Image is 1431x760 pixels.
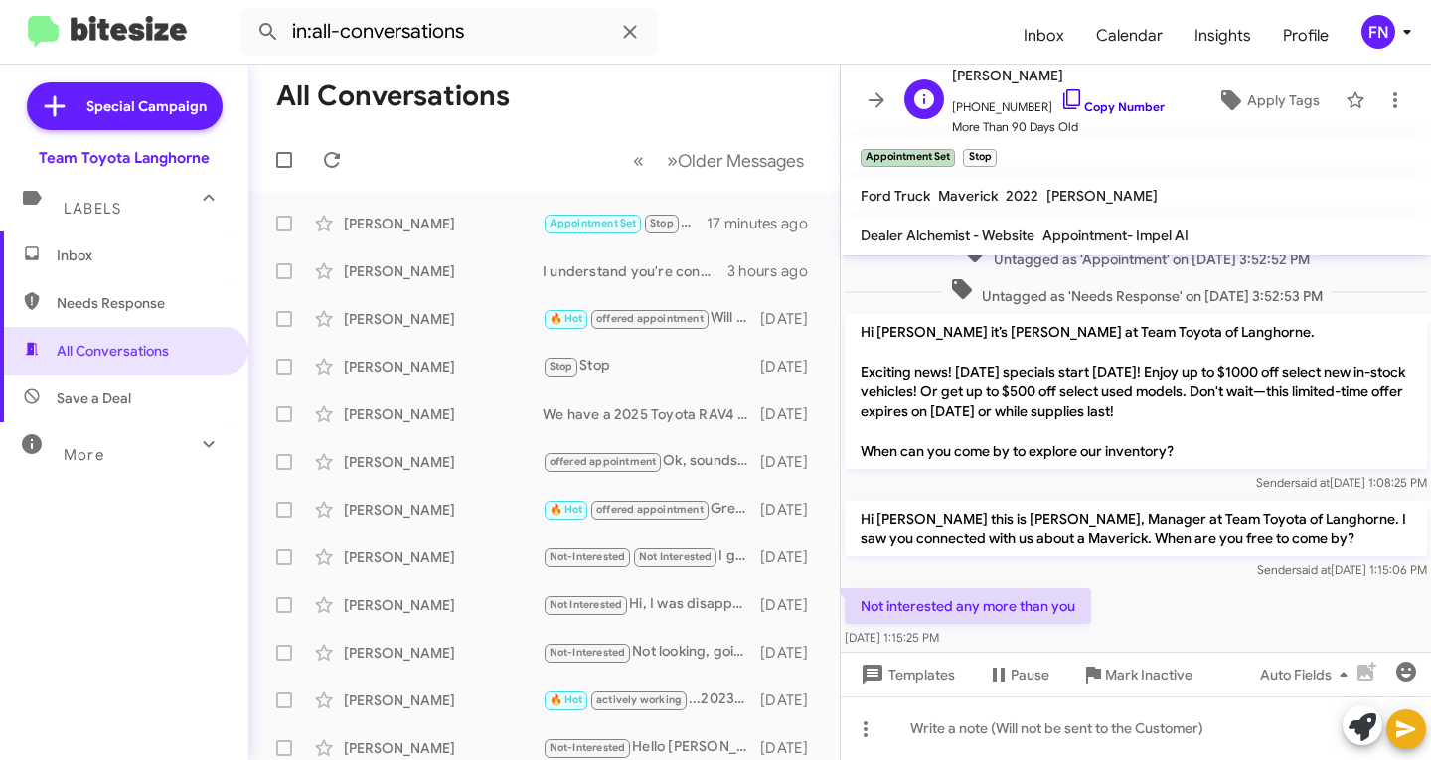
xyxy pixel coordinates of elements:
[942,277,1331,306] span: Untagged as 'Needs Response' on [DATE] 3:52:53 PM
[667,148,678,173] span: »
[57,388,131,408] span: Save a Deal
[27,82,223,130] a: Special Campaign
[57,245,226,265] span: Inbox
[952,87,1165,117] span: [PHONE_NUMBER]
[543,450,760,473] div: Ok, sounds good, will be in touch!
[86,96,207,116] span: Special Campaign
[57,293,226,313] span: Needs Response
[1042,227,1189,244] span: Appointment- Impel AI
[1105,657,1192,692] span: Mark Inactive
[550,598,623,611] span: Not Interested
[550,646,626,659] span: Not-Interested
[655,140,816,181] button: Next
[64,446,104,464] span: More
[39,148,210,168] div: Team Toyota Langhorne
[64,200,121,218] span: Labels
[344,500,543,520] div: [PERSON_NAME]
[550,741,626,754] span: Not-Interested
[344,357,543,377] div: [PERSON_NAME]
[543,307,760,330] div: Will keep you updated
[1345,15,1409,49] button: FN
[344,404,543,424] div: [PERSON_NAME]
[543,593,760,616] div: Hi, I was disappointed in the experience this time. I had an appointment and was pushed to a diff...
[550,693,583,706] span: 🔥 Hot
[621,140,656,181] button: Previous
[760,738,824,758] div: [DATE]
[543,641,760,664] div: Not looking, going to keep my 2019 Highlander.
[550,312,583,325] span: 🔥 Hot
[633,148,644,173] span: «
[650,217,674,229] span: Stop
[550,503,583,516] span: 🔥 Hot
[543,688,760,711] div: ...2023-1794 edition
[938,187,998,205] span: Maverick
[707,214,824,233] div: 17 minutes ago
[1011,657,1049,692] span: Pause
[841,657,971,692] button: Templates
[760,404,824,424] div: [DATE]
[727,261,824,281] div: 3 hours ago
[1361,15,1395,49] div: FN
[845,501,1427,556] p: Hi [PERSON_NAME] this is [PERSON_NAME], Manager at Team Toyota of Langhorne. I saw you connected ...
[622,140,816,181] nav: Page navigation example
[1179,7,1267,65] a: Insights
[760,309,824,329] div: [DATE]
[845,588,1091,624] p: Not interested any more than you
[543,261,727,281] div: I understand you're considering options for your Highlander. Let’s schedule a time for an apprais...
[550,360,573,373] span: Stop
[760,452,824,472] div: [DATE]
[861,187,930,205] span: Ford Truck
[971,657,1065,692] button: Pause
[760,547,824,567] div: [DATE]
[1295,475,1330,490] span: said at
[543,736,760,759] div: Hello [PERSON_NAME]. I actually found what I was looking for elsewhere. I appreciate you reaching...
[861,149,955,167] small: Appointment Set
[1267,7,1345,65] a: Profile
[57,341,169,361] span: All Conversations
[596,503,704,516] span: offered appointment
[550,455,657,468] span: offered appointment
[1296,562,1331,577] span: said at
[344,643,543,663] div: [PERSON_NAME]
[1065,657,1208,692] button: Mark Inactive
[952,64,1165,87] span: [PERSON_NAME]
[678,150,804,172] span: Older Messages
[1256,475,1427,490] span: Sender [DATE] 1:08:25 PM
[760,595,824,615] div: [DATE]
[760,357,824,377] div: [DATE]
[543,212,707,234] div: Not interested any more than you
[344,738,543,758] div: [PERSON_NAME]
[845,314,1427,469] p: Hi [PERSON_NAME] it’s [PERSON_NAME] at Team Toyota of Langhorne. Exciting news! [DATE] specials s...
[845,630,939,645] span: [DATE] 1:15:25 PM
[760,500,824,520] div: [DATE]
[543,355,760,378] div: Stop
[1257,562,1427,577] span: Sender [DATE] 1:15:06 PM
[344,595,543,615] div: [PERSON_NAME]
[240,8,658,56] input: Search
[344,452,543,472] div: [PERSON_NAME]
[344,547,543,567] div: [PERSON_NAME]
[543,404,760,424] div: We have a 2025 Toyota RAV4 Plug-In Hybrid looking to arrive to the dealership very soon. Is there...
[861,227,1034,244] span: Dealer Alchemist - Website
[1244,657,1371,692] button: Auto Fields
[1008,7,1080,65] a: Inbox
[857,657,955,692] span: Templates
[596,693,682,706] span: actively working
[1046,187,1158,205] span: [PERSON_NAME]
[344,261,543,281] div: [PERSON_NAME]
[276,80,510,112] h1: All Conversations
[1260,657,1355,692] span: Auto Fields
[1060,99,1165,114] a: Copy Number
[596,312,704,325] span: offered appointment
[1080,7,1179,65] span: Calendar
[344,690,543,710] div: [PERSON_NAME]
[963,149,996,167] small: Stop
[760,690,824,710] div: [DATE]
[639,550,713,563] span: Not Interested
[344,309,543,329] div: [PERSON_NAME]
[1247,82,1320,118] span: Apply Tags
[543,545,760,568] div: I got a car... thanks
